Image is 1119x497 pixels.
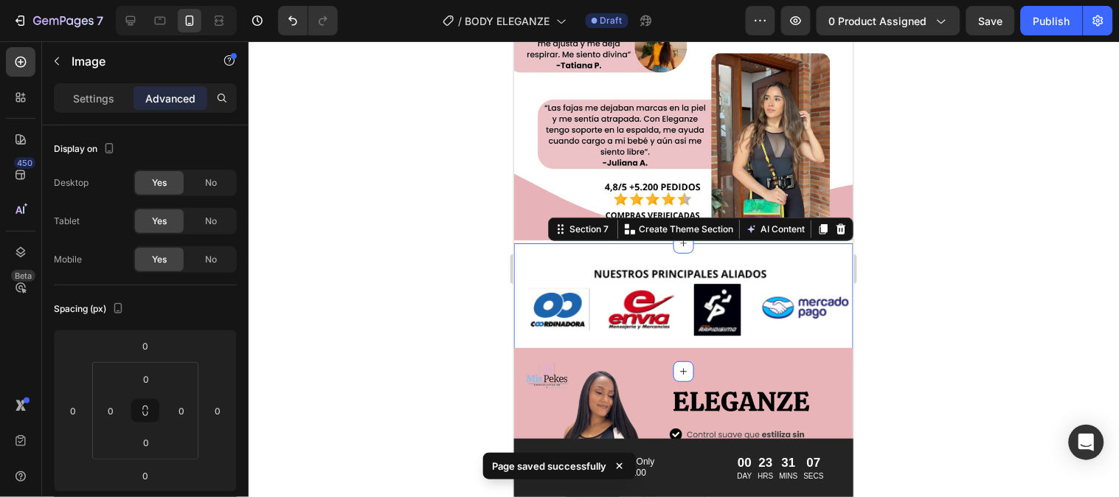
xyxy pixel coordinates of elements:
[205,176,217,190] span: No
[459,13,463,29] span: /
[514,41,853,497] iframe: Design area
[966,6,1015,35] button: Save
[97,12,103,29] p: 7
[54,176,89,190] div: Desktop
[54,253,82,266] div: Mobile
[72,52,197,70] p: Image
[152,176,167,190] span: Yes
[1069,425,1104,460] div: Open Intercom Messenger
[207,400,229,422] input: 0
[492,459,606,473] p: Page saved successfully
[600,14,623,27] span: Draft
[152,215,167,228] span: Yes
[205,215,217,228] span: No
[278,6,338,35] div: Undo/Redo
[205,253,217,266] span: No
[131,368,161,390] input: 0px
[817,6,960,35] button: 0 product assigned
[131,335,160,357] input: 0
[131,465,160,487] input: 0
[131,431,161,453] input: 0px
[465,13,550,29] span: BODY ELEGANZE
[73,91,114,106] p: Settings
[54,215,80,228] div: Tablet
[62,400,84,422] input: 0
[979,15,1003,27] span: Save
[14,157,35,169] div: 450
[170,400,193,422] input: 0px
[829,13,927,29] span: 0 product assigned
[54,299,127,319] div: Spacing (px)
[1033,13,1070,29] div: Publish
[54,139,118,159] div: Display on
[145,91,195,106] p: Advanced
[152,253,167,266] span: Yes
[100,400,122,422] input: 0px
[11,270,35,282] div: Beta
[1021,6,1083,35] button: Publish
[6,6,110,35] button: 7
